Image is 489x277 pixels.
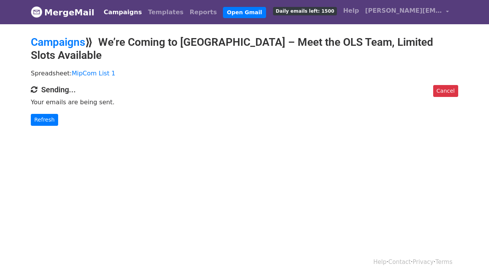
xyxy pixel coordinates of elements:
[270,3,340,18] a: Daily emails left: 1500
[72,70,115,77] a: MipCom List 1
[31,69,458,77] p: Spreadsheet:
[187,5,220,20] a: Reports
[373,259,387,265] a: Help
[435,259,452,265] a: Terms
[413,259,434,265] a: Privacy
[31,114,58,126] a: Refresh
[145,5,186,20] a: Templates
[31,85,458,94] h4: Sending...
[365,6,442,15] span: [PERSON_NAME][EMAIL_ADDRESS][DOMAIN_NAME]
[450,240,489,277] iframe: Chat Widget
[362,3,452,21] a: [PERSON_NAME][EMAIL_ADDRESS][DOMAIN_NAME]
[31,36,458,62] h2: ⟫ We’re Coming to [GEOGRAPHIC_DATA] – Meet the OLS Team, Limited Slots Available
[389,259,411,265] a: Contact
[273,7,337,15] span: Daily emails left: 1500
[31,6,42,18] img: MergeMail logo
[100,5,145,20] a: Campaigns
[433,85,458,97] a: Cancel
[31,4,94,20] a: MergeMail
[223,7,266,18] a: Open Gmail
[31,98,458,106] p: Your emails are being sent.
[340,3,362,18] a: Help
[31,36,85,48] a: Campaigns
